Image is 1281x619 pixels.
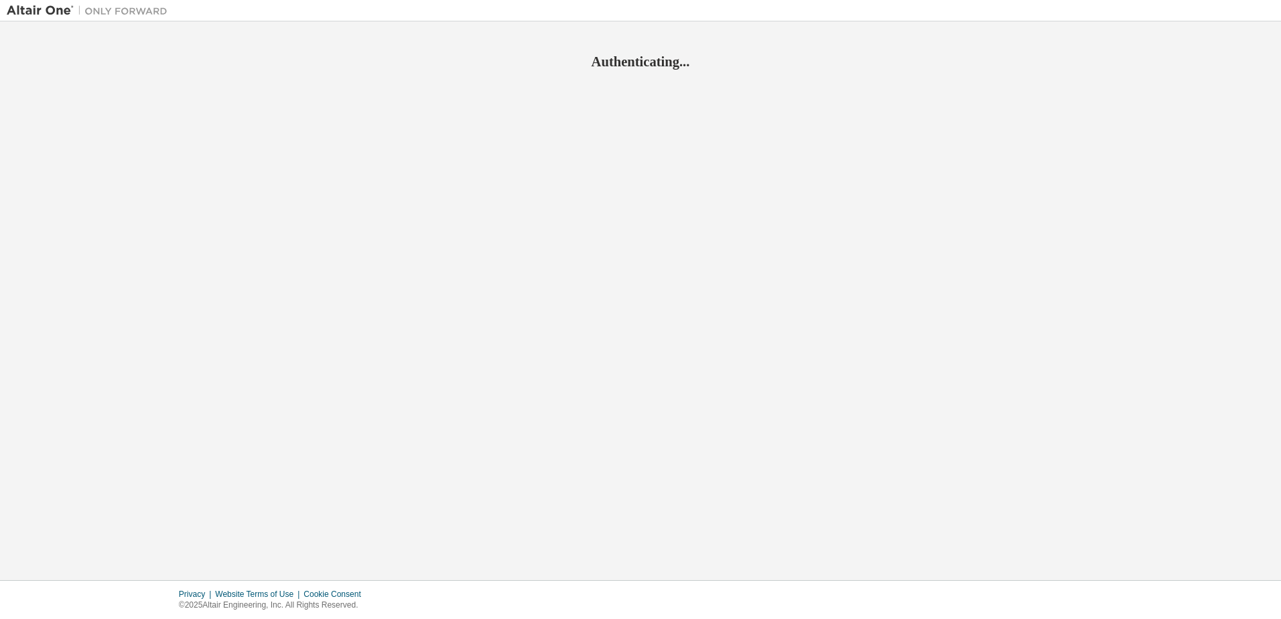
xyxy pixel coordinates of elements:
p: © 2025 Altair Engineering, Inc. All Rights Reserved. [179,600,369,611]
img: Altair One [7,4,174,17]
div: Privacy [179,589,215,600]
div: Website Terms of Use [215,589,304,600]
div: Cookie Consent [304,589,368,600]
h2: Authenticating... [7,53,1274,70]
